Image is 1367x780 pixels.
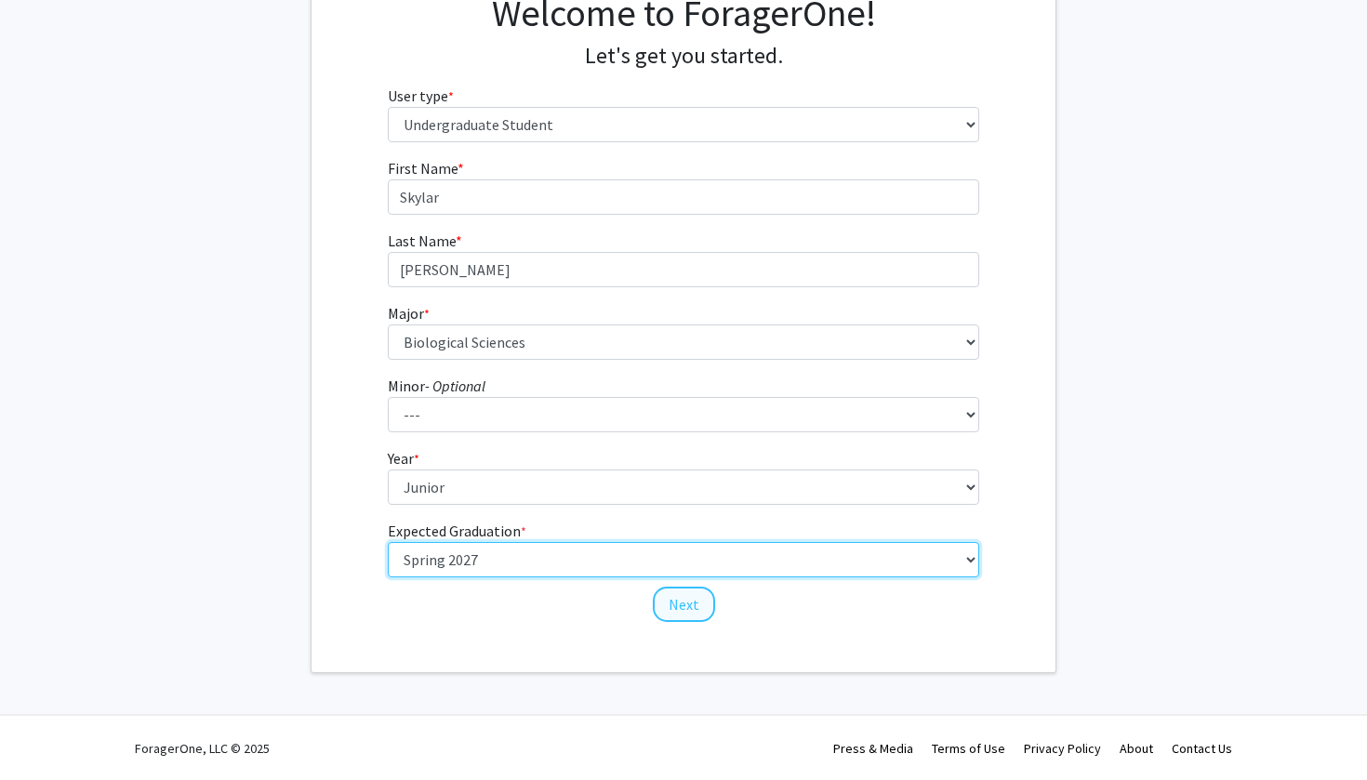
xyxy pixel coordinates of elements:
label: User type [388,85,454,107]
a: About [1120,740,1153,757]
span: First Name [388,159,458,178]
iframe: Chat [14,696,79,766]
label: Expected Graduation [388,520,526,542]
a: Press & Media [833,740,913,757]
label: Major [388,302,430,324]
h4: Let's get you started. [388,43,980,70]
i: - Optional [425,377,485,395]
label: Minor [388,375,485,397]
a: Terms of Use [932,740,1005,757]
label: Year [388,447,419,469]
button: Next [653,587,715,622]
a: Contact Us [1172,740,1232,757]
span: Last Name [388,231,456,250]
a: Privacy Policy [1024,740,1101,757]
